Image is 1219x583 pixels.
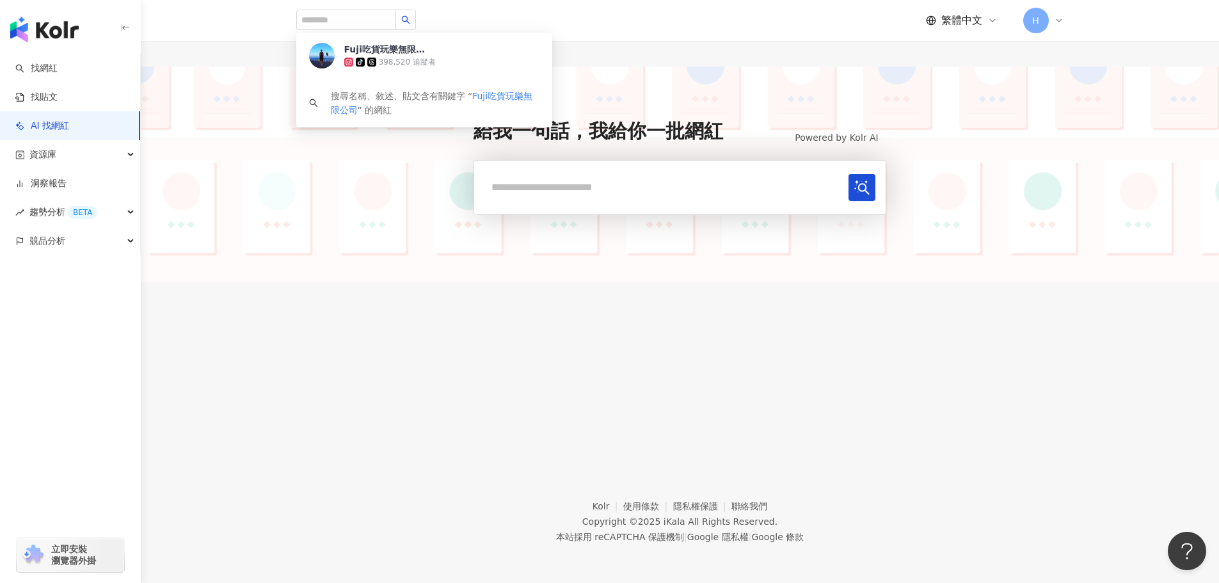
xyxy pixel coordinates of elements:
span: H [1032,13,1039,28]
span: 立即安裝 瀏覽器外掛 [51,543,96,566]
span: | [684,532,687,542]
a: 找貼文 [15,91,58,104]
div: BETA [68,206,97,219]
button: Search Button [849,174,875,201]
a: search找網紅 [15,62,58,75]
a: chrome extension立即安裝 瀏覽器外掛 [17,538,124,572]
img: chrome extension [20,545,45,565]
p: 給我一句話，我給你一批網紅 [474,118,723,145]
a: Google 隱私權 [687,532,749,542]
span: 本站採用 reCAPTCHA 保護機制 [556,529,804,545]
a: AI 找網紅 [15,120,69,132]
span: 趨勢分析 [29,198,97,227]
a: Kolr [593,501,623,511]
span: search [401,15,410,24]
a: 隱私權保護 [673,501,732,511]
div: Copyright © 2025 All Rights Reserved. [582,516,777,527]
img: logo [10,17,79,42]
a: 使用條款 [623,501,673,511]
a: iKala [664,516,685,527]
span: 資源庫 [29,140,56,169]
a: Google 條款 [751,532,804,542]
span: | [749,532,752,542]
span: 競品分析 [29,227,65,255]
span: rise [15,208,24,217]
span: 繁體中文 [941,13,982,28]
a: 聯絡我們 [731,501,767,511]
iframe: Help Scout Beacon - Open [1168,532,1206,570]
p: Powered by Kolr AI [787,132,886,145]
a: 洞察報告 [15,177,67,190]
